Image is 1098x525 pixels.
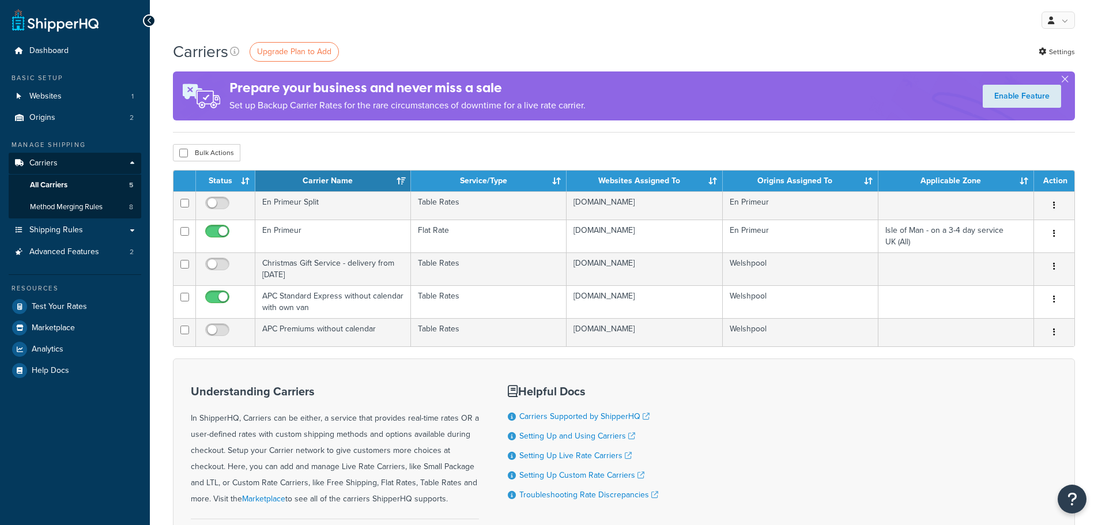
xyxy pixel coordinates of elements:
span: 8 [129,202,133,212]
a: Enable Feature [983,85,1061,108]
a: Marketplace [9,318,141,338]
a: Test Your Rates [9,296,141,317]
span: Analytics [32,345,63,354]
li: Method Merging Rules [9,197,141,218]
td: APC Standard Express without calendar with own van [255,285,411,318]
td: Isle of Man - on a 3-4 day service UK (All) [878,220,1034,252]
div: Manage Shipping [9,140,141,150]
a: Carriers Supported by ShipperHQ [519,410,650,422]
span: 2 [130,113,134,123]
a: Origins 2 [9,107,141,129]
td: Table Rates [411,252,567,285]
p: Set up Backup Carrier Rates for the rare circumstances of downtime for a live rate carrier. [229,97,586,114]
li: Websites [9,86,141,107]
td: Welshpool [723,252,878,285]
a: Websites 1 [9,86,141,107]
span: Origins [29,113,55,123]
a: Troubleshooting Rate Discrepancies [519,489,658,501]
span: Advanced Features [29,247,99,257]
a: Settings [1039,44,1075,60]
td: [DOMAIN_NAME] [567,318,722,346]
a: Setting Up Custom Rate Carriers [519,469,644,481]
td: En Primeur Split [255,191,411,220]
td: [DOMAIN_NAME] [567,220,722,252]
span: Help Docs [32,366,69,376]
td: Table Rates [411,318,567,346]
th: Action [1034,171,1074,191]
td: Christmas Gift Service - delivery from [DATE] [255,252,411,285]
div: Basic Setup [9,73,141,83]
td: Welshpool [723,285,878,318]
span: Method Merging Rules [30,202,103,212]
a: Setting Up and Using Carriers [519,430,635,442]
td: APC Premiums without calendar [255,318,411,346]
td: [DOMAIN_NAME] [567,191,722,220]
td: Table Rates [411,191,567,220]
span: Websites [29,92,62,101]
div: Resources [9,284,141,293]
a: Upgrade Plan to Add [250,42,339,62]
span: Dashboard [29,46,69,56]
td: En Primeur [723,191,878,220]
div: In ShipperHQ, Carriers can be either, a service that provides real-time rates OR a user-defined r... [191,385,479,507]
a: Help Docs [9,360,141,381]
span: 5 [129,180,133,190]
a: Dashboard [9,40,141,62]
td: Flat Rate [411,220,567,252]
span: Shipping Rules [29,225,83,235]
span: Upgrade Plan to Add [257,46,331,58]
li: Carriers [9,153,141,218]
td: Welshpool [723,318,878,346]
span: 2 [130,247,134,257]
a: ShipperHQ Home [12,9,99,32]
td: En Primeur [255,220,411,252]
a: Carriers [9,153,141,174]
li: Advanced Features [9,241,141,263]
a: Method Merging Rules 8 [9,197,141,218]
span: All Carriers [30,180,67,190]
h3: Helpful Docs [508,385,658,398]
td: Table Rates [411,285,567,318]
a: Shipping Rules [9,220,141,241]
span: Marketplace [32,323,75,333]
span: Test Your Rates [32,302,87,312]
th: Service/Type: activate to sort column ascending [411,171,567,191]
button: Open Resource Center [1058,485,1086,513]
th: Origins Assigned To: activate to sort column ascending [723,171,878,191]
td: [DOMAIN_NAME] [567,285,722,318]
h1: Carriers [173,40,228,63]
th: Applicable Zone: activate to sort column ascending [878,171,1034,191]
a: Analytics [9,339,141,360]
a: Setting Up Live Rate Carriers [519,450,632,462]
h4: Prepare your business and never miss a sale [229,78,586,97]
span: 1 [131,92,134,101]
button: Bulk Actions [173,144,240,161]
th: Status: activate to sort column ascending [196,171,255,191]
td: En Primeur [723,220,878,252]
li: All Carriers [9,175,141,196]
th: Carrier Name: activate to sort column ascending [255,171,411,191]
li: Origins [9,107,141,129]
a: Marketplace [242,493,285,505]
th: Websites Assigned To: activate to sort column ascending [567,171,722,191]
h3: Understanding Carriers [191,385,479,398]
img: ad-rules-rateshop-fe6ec290ccb7230408bd80ed9643f0289d75e0ffd9eb532fc0e269fcd187b520.png [173,71,229,120]
td: [DOMAIN_NAME] [567,252,722,285]
span: Carriers [29,158,58,168]
a: All Carriers 5 [9,175,141,196]
a: Advanced Features 2 [9,241,141,263]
